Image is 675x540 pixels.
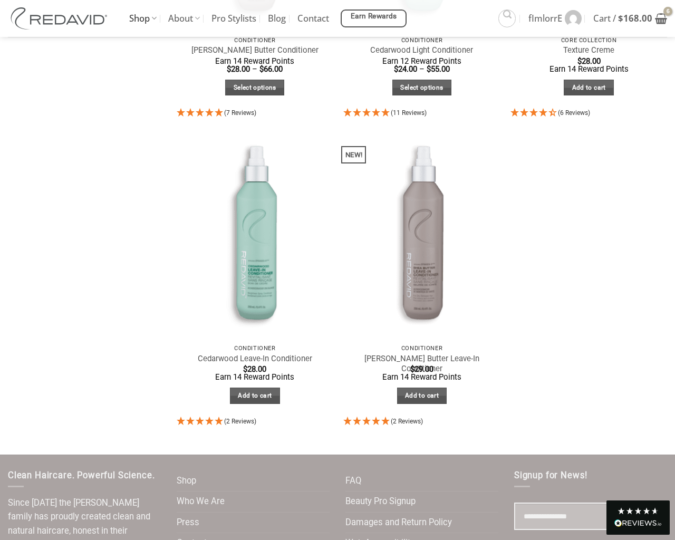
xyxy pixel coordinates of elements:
span: Clean Haircare. Powerful Science. [8,470,155,480]
span: $ [427,64,431,74]
a: Select options for “Cedarwood Light Conditioner” [392,80,451,96]
a: Press [177,513,199,533]
span: – [252,64,257,74]
p: Core Collection [516,37,662,44]
div: 5 Stars - 7 Reviews [177,107,333,120]
a: Cedarwood Light Conditioner [370,45,473,55]
a: Damages and Return Policy [345,513,452,533]
span: fImlorrE [528,5,562,32]
bdi: 55.00 [427,64,450,74]
span: $ [577,56,582,66]
span: $ [394,64,398,74]
a: Earn Rewards [341,9,407,27]
span: (7 Reviews) [224,109,256,117]
span: Earn Rewards [351,11,397,22]
img: REDAVID Cedarwood Leave-in Conditioner - 1 [177,130,333,339]
div: 4.33 Stars - 6 Reviews [510,107,667,120]
a: [PERSON_NAME] Butter Conditioner [191,45,319,55]
p: Conditioner [349,345,495,352]
a: Add to cart: “Texture Creme” [564,80,614,96]
a: Add to cart: “Cedarwood Leave-In Conditioner” [230,388,280,404]
span: $ [259,64,264,74]
span: – [419,64,425,74]
div: 5 Stars - 2 Reviews [343,415,500,428]
span: Earn 14 Reward Points [382,372,461,382]
a: Add to cart: “Shea Butter Leave-In Conditioner” [397,388,447,404]
img: Shea Butter Leave-In Conditioner [343,130,500,339]
div: Read All Reviews [606,500,670,535]
img: REVIEWS.io [614,519,662,527]
a: FAQ [345,471,361,491]
a: [PERSON_NAME] Butter Leave-In Conditioner [349,354,495,374]
p: Conditioner [182,37,328,44]
a: Cedarwood Leave-In Conditioner [198,354,312,364]
a: Shop [177,471,196,491]
span: $ [243,364,247,374]
a: Search [498,9,516,27]
bdi: 168.00 [618,12,652,24]
div: 5 Stars - 2 Reviews [177,415,333,428]
bdi: 28.00 [227,64,250,74]
span: (6 Reviews) [558,109,590,117]
span: $ [410,364,414,374]
span: Earn 14 Reward Points [549,64,629,74]
a: Select options for “Shea Butter Conditioner” [225,80,284,96]
div: 5 Stars - 11 Reviews [343,107,500,120]
input: Email field [514,503,667,531]
bdi: 28.00 [577,56,601,66]
a: Who We Are [177,491,225,512]
span: Earn 12 Reward Points [382,56,461,66]
span: (11 Reviews) [391,109,427,117]
span: $ [618,12,623,24]
img: REDAVID Salon Products | United States [8,7,113,30]
div: Read All Reviews [614,519,662,527]
bdi: 29.00 [410,364,433,374]
span: (2 Reviews) [224,418,256,425]
span: Signup for News! [514,470,587,480]
bdi: 28.00 [243,364,266,374]
p: Conditioner [349,37,495,44]
span: (2 Reviews) [391,418,423,425]
a: Texture Creme [563,45,614,55]
div: 4.8 Stars [617,507,659,515]
a: Beauty Pro Signup [345,491,416,512]
span: Earn 14 Reward Points [215,56,294,66]
span: Cart / [593,5,652,32]
bdi: 24.00 [394,64,417,74]
span: Earn 14 Reward Points [215,372,294,382]
bdi: 66.00 [259,64,283,74]
span: $ [227,64,231,74]
p: Conditioner [182,345,328,352]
